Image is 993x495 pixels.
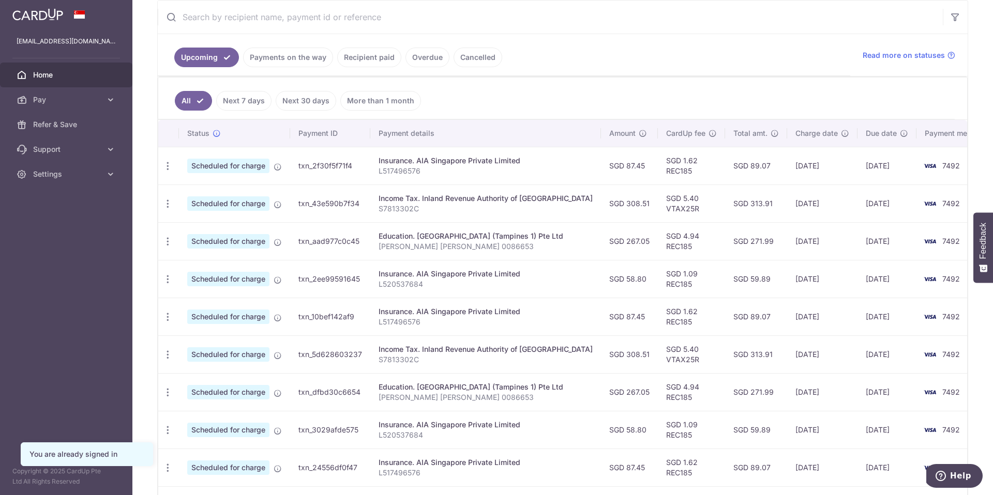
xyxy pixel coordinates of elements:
[158,1,943,34] input: Search by recipient name, payment id or reference
[942,274,960,283] span: 7492
[787,147,857,184] td: [DATE]
[290,260,370,298] td: txn_2ee99591645
[601,147,658,184] td: SGD 87.45
[658,373,725,411] td: SGD 4.94 REC185
[290,147,370,184] td: txn_2f30f5f71f4
[187,347,269,362] span: Scheduled for charge
[658,184,725,222] td: SGD 5.40 VTAX25R
[973,212,993,283] button: Feedback - Show survey
[601,184,658,222] td: SGD 308.51
[725,411,787,448] td: SGD 59.89
[857,411,916,448] td: [DATE]
[379,344,593,354] div: Income Tax. Inland Revenue Authority of [GEOGRAPHIC_DATA]
[920,461,940,474] img: Bank Card
[857,298,916,335] td: [DATE]
[187,310,269,324] span: Scheduled for charge
[857,448,916,486] td: [DATE]
[658,448,725,486] td: SGD 1.62 REC185
[787,373,857,411] td: [DATE]
[379,306,593,317] div: Insurance. AIA Singapore Private Limited
[725,260,787,298] td: SGD 59.89
[920,348,940,361] img: Bank Card
[601,411,658,448] td: SGD 58.80
[33,70,101,80] span: Home
[926,464,983,490] iframe: Opens a widget where you can find more information
[725,222,787,260] td: SGD 271.99
[187,234,269,249] span: Scheduled for charge
[658,335,725,373] td: SGD 5.40 VTAX25R
[370,120,601,147] th: Payment details
[379,354,593,365] p: S7813302C
[33,144,101,154] span: Support
[290,448,370,486] td: txn_24556df0f47
[942,312,960,321] span: 7492
[174,48,239,67] a: Upcoming
[725,147,787,184] td: SGD 89.07
[658,260,725,298] td: SGD 1.09 REC185
[187,272,269,286] span: Scheduled for charge
[290,298,370,335] td: txn_10bef142af9
[187,196,269,211] span: Scheduled for charge
[601,298,658,335] td: SGD 87.45
[942,425,960,434] span: 7492
[379,430,593,440] p: L520537684
[601,260,658,298] td: SGD 58.80
[857,222,916,260] td: [DATE]
[857,184,916,222] td: [DATE]
[290,373,370,411] td: txn_dfbd30c6654
[725,448,787,486] td: SGD 89.07
[787,335,857,373] td: [DATE]
[33,169,101,179] span: Settings
[609,128,636,138] span: Amount
[290,184,370,222] td: txn_43e590b7f34
[187,423,269,437] span: Scheduled for charge
[857,335,916,373] td: [DATE]
[787,260,857,298] td: [DATE]
[33,119,101,130] span: Refer & Save
[787,184,857,222] td: [DATE]
[658,147,725,184] td: SGD 1.62 REC185
[787,411,857,448] td: [DATE]
[337,48,401,67] a: Recipient paid
[857,260,916,298] td: [DATE]
[942,388,960,396] span: 7492
[666,128,705,138] span: CardUp fee
[290,335,370,373] td: txn_5d628603237
[340,91,421,111] a: More than 1 month
[29,449,144,459] div: You are already signed in
[290,411,370,448] td: txn_3029afde575
[379,392,593,403] p: [PERSON_NAME] [PERSON_NAME] 0086653
[379,231,593,241] div: Education. [GEOGRAPHIC_DATA] (Tampines 1) Pte Ltd
[979,223,988,259] span: Feedback
[379,241,593,252] p: [PERSON_NAME] [PERSON_NAME] 0086653
[379,156,593,166] div: Insurance. AIA Singapore Private Limited
[863,50,955,60] a: Read more on statuses
[787,298,857,335] td: [DATE]
[379,468,593,478] p: L517496576
[725,298,787,335] td: SGD 89.07
[942,463,960,472] span: 7492
[379,204,593,214] p: S7813302C
[405,48,449,67] a: Overdue
[942,237,960,245] span: 7492
[795,128,838,138] span: Charge date
[863,50,945,60] span: Read more on statuses
[920,160,940,172] img: Bank Card
[187,128,209,138] span: Status
[276,91,336,111] a: Next 30 days
[243,48,333,67] a: Payments on the way
[658,411,725,448] td: SGD 1.09 REC185
[725,184,787,222] td: SGD 313.91
[379,457,593,468] div: Insurance. AIA Singapore Private Limited
[175,91,212,111] a: All
[379,420,593,430] div: Insurance. AIA Singapore Private Limited
[187,385,269,399] span: Scheduled for charge
[379,193,593,204] div: Income Tax. Inland Revenue Authority of [GEOGRAPHIC_DATA]
[379,382,593,392] div: Education. [GEOGRAPHIC_DATA] (Tampines 1) Pte Ltd
[857,373,916,411] td: [DATE]
[290,120,370,147] th: Payment ID
[920,386,940,398] img: Bank Card
[942,199,960,208] span: 7492
[379,166,593,176] p: L517496576
[920,311,940,323] img: Bank Card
